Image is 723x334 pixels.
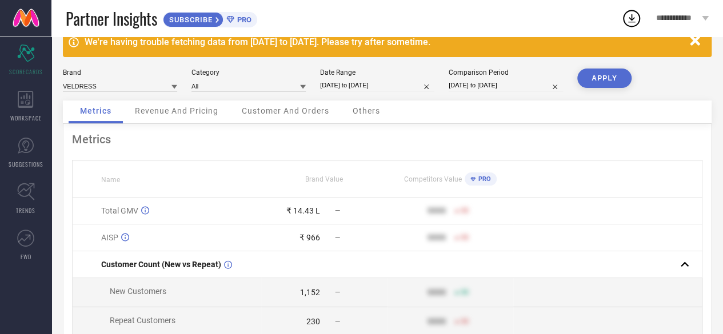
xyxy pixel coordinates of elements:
[476,175,491,183] span: PRO
[320,69,434,77] div: Date Range
[163,9,257,27] a: SUBSCRIBEPRO
[110,287,166,296] span: New Customers
[306,317,320,326] div: 230
[449,69,563,77] div: Comparison Period
[163,15,215,24] span: SUBSCRIBE
[110,316,175,325] span: Repeat Customers
[404,175,462,183] span: Competitors Value
[101,176,120,184] span: Name
[16,206,35,215] span: TRENDS
[353,106,380,115] span: Others
[335,317,340,325] span: —
[621,8,642,29] div: Open download list
[449,79,563,91] input: Select comparison period
[9,67,43,76] span: SCORECARDS
[191,69,306,77] div: Category
[10,114,42,122] span: WORKSPACE
[21,252,31,261] span: FWD
[428,206,446,215] div: 9999
[234,15,251,24] span: PRO
[461,288,469,296] span: 50
[461,317,469,325] span: 50
[80,106,111,115] span: Metrics
[66,7,157,30] span: Partner Insights
[335,234,340,242] span: —
[300,288,320,297] div: 1,152
[461,207,469,215] span: 50
[335,288,340,296] span: —
[320,79,434,91] input: Select date range
[428,317,446,326] div: 9999
[461,234,469,242] span: 50
[242,106,329,115] span: Customer And Orders
[63,69,177,77] div: Brand
[286,206,320,215] div: ₹ 14.43 L
[101,233,118,242] span: AISP
[305,175,343,183] span: Brand Value
[577,69,632,88] button: APPLY
[428,288,446,297] div: 9999
[9,160,43,168] span: SUGGESTIONS
[101,260,221,269] span: Customer Count (New vs Repeat)
[428,233,446,242] div: 9999
[101,206,138,215] span: Total GMV
[299,233,320,242] div: ₹ 966
[135,106,218,115] span: Revenue And Pricing
[72,132,702,146] div: Metrics
[335,207,340,215] span: —
[85,37,684,47] div: We're having trouble fetching data from [DATE] to [DATE]. Please try after sometime.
